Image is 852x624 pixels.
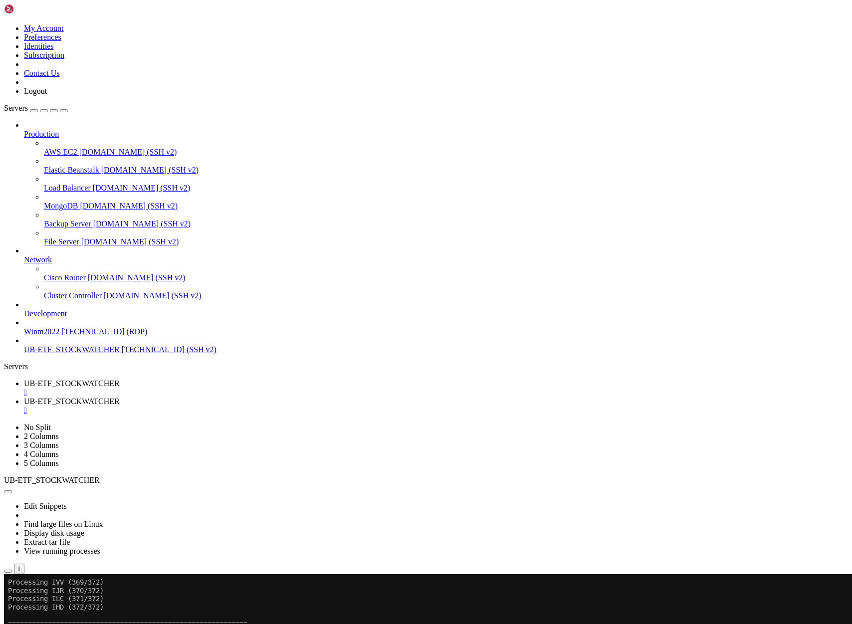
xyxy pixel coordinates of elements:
span: [TECHNICAL_ID] (SSH v2) [122,345,216,354]
x-row: ============================================================ [4,120,722,129]
span: Load Balancer [44,184,91,192]
span: UB-ETF_STOCKWATCHER [24,379,120,388]
span: [DOMAIN_NAME] (SSH v2) [104,291,202,300]
span: MongoDB [44,202,78,210]
li: Cisco Router [DOMAIN_NAME] (SSH v2) [44,264,848,282]
x-row: System information as of [DATE] [4,54,722,62]
a: Preferences [24,33,61,41]
a: Elastic Beanstalk [DOMAIN_NAME] (SSH v2) [44,166,848,175]
x-row: : $ python app2.py [4,294,722,303]
x-row: COF: Bearish (Confidence: 0.57) [4,178,722,187]
x-row: PDN: Bearish (Confidence: 0.57) [4,195,722,203]
x-row: IPv4 address for ens3: [TECHNICAL_ID] [4,120,722,129]
x-row: ============================================================ [4,211,722,220]
x-row: Welcome to Ubuntu 24.04.3 LTS (GNU/Linux 6.8.0-79-generic x86_64) [4,4,722,12]
x-row: Processing IJR (370/372) [4,12,722,21]
x-row: Training on GEM (9/372)... [4,435,722,444]
x-row: * Documentation: [URL][DOMAIN_NAME] [4,20,722,29]
a: My Account [24,24,64,32]
x-row: Training on VTS (16/372)... [4,493,722,502]
span: Development [24,309,67,318]
a: AWS EC2 [DOMAIN_NAME] (SSH v2) [44,148,848,157]
a: Display disk usage [24,529,84,537]
a: Edit Snippets [24,502,67,510]
x-row: No high confidence signals found. [4,128,722,137]
span: ubuntu@vps-d35ccc65 [4,269,80,277]
span: [DOMAIN_NAME] (SSH v2) [81,237,179,246]
a: Winm2022 [TECHNICAL_ID] (RDP) [24,327,848,336]
x-row: Training on AGL (19/372)... [4,518,722,527]
x-row: [URL][DOMAIN_NAME] [4,170,722,179]
a: Logout [24,87,47,95]
span: Network [24,255,52,264]
x-row: Results exported to enhanced_breakout_results_ASX_20250918_100007.csv [4,286,722,294]
span: [0] 0:python* "vps-d35ccc65" 14:17 [DATE] [4,551,670,560]
button:  [14,564,24,574]
x-row: Training on NSR (14/372)... [4,477,722,485]
a: Production [24,130,848,139]
x-row: Training on WBT (7/372)... [4,418,722,427]
x-row: ANALYSIS RESULTS (Remember: These are NOT predictions!) [4,112,722,120]
x-row: * Strictly confined Kubernetes makes edge and IoT secure. Learn how MicroK8s [4,145,722,154]
x-row: BMN: Bearish (Confidence: 0.57) [4,170,722,179]
x-row: Top 5 All Results: [4,153,722,162]
a: Backup Server [DOMAIN_NAME] (SSH v2) [44,219,848,228]
x-row: ======================================================= [4,311,722,319]
x-row: Training on NEU (21/372)... [4,535,722,543]
x-row: ============================================================ [4,261,722,269]
x-row: Processing IVV (369/372) [4,4,722,12]
a: 3 Columns [24,441,59,449]
x-row: just raised the bar for easy, resilient and secure K8s cluster deployment. [4,153,722,162]
a: UB-ETF_STOCKWATCHER [24,397,848,415]
li: AWS EC2 [DOMAIN_NAME] (SSH v2) [44,139,848,157]
li: Production [24,121,848,246]
a: UB-ETF_STOCKWATCHER [TECHNICAL_ID] (SSH v2) [24,345,848,354]
x-row: Training on QHAL (15/372)... [4,485,722,493]
a: Development [24,309,848,318]
x-row: Swap usage: 0% [4,95,722,104]
x-row: Export results for educational review? (y/n): y [4,278,722,286]
a: MongoDB [DOMAIN_NAME] (SSH v2) [44,202,848,210]
a: Find large files on Linux [24,520,103,528]
x-row: Last login: [DATE] from [TECHNICAL_ID] [4,261,722,269]
x-row: Training on CHN (20/372)... [4,526,722,535]
x-row: See [URL][DOMAIN_NAME] or run: sudo pro status [4,236,722,245]
a: UB-ETF_STOCKWATCHER [24,379,848,397]
a:  [24,388,848,397]
span: AWS EC2 [44,148,77,156]
a: Load Balancer [DOMAIN_NAME] (SSH v2) [44,184,848,193]
x-row: ============================================================ [4,45,722,54]
span: [DOMAIN_NAME] (SSH v2) [93,219,191,228]
x-row: Training on ROBO (12/372)... [4,460,722,468]
x-row: This training simulates realistic performance including costs... [4,361,722,369]
x-row: POSITION SIZING GUIDANCE [4,54,722,62]
a: Contact Us [24,69,60,77]
a: Network [24,255,848,264]
x-row: This is actually good - it means the system isn't overconfident. [4,137,722,145]
x-row: Training on COH (18/372)... [4,510,722,518]
a: Servers [4,104,68,112]
a:  [24,406,848,415]
li: File Server [DOMAIN_NAME] (SSH v2) [44,228,848,246]
span: [DOMAIN_NAME] (SSH v2) [80,202,178,210]
a: Extract tar file [24,538,70,546]
span: File Server [44,237,79,246]
x-row: Expanded Security Maintenance for Applications is not enabled. [4,187,722,195]
a: 4 Columns [24,450,59,458]
x-row: Users logged in: 1 [4,112,722,120]
x-row: IPv6 address for ens3: [TECHNICAL_ID] [4,128,722,137]
span: [DOMAIN_NAME] (SSH v2) [93,184,191,192]
div: Servers [4,362,848,371]
img: Shellngn [4,4,61,14]
li: Load Balancer [DOMAIN_NAME] (SSH v2) [44,175,848,193]
x-row: Consider VTI, VOO, or similar broad market ETFs. [4,253,722,261]
x-row: : $ [4,269,722,278]
x-row: * Support: [URL][DOMAIN_NAME] [4,37,722,46]
x-row: Processes: 149 [4,104,722,112]
a: Subscription [24,51,64,59]
x-row: BWP: Bearish (Confidence: 0.57) [4,162,722,170]
x-row: Usage of /: 34.0% of 76.45GB [4,79,722,87]
x-row: Training system on 372 randomly selected symbols... [4,352,722,361]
